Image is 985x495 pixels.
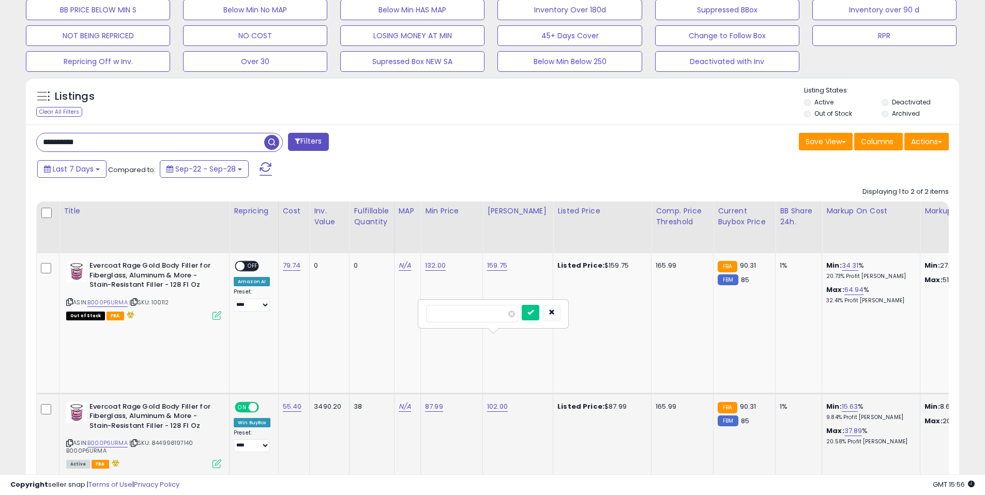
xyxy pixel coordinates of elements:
[557,401,604,411] b: Listed Price:
[822,202,920,253] th: The percentage added to the cost of goods (COGS) that forms the calculator for Min & Max prices.
[283,260,301,271] a: 79.74
[183,25,327,46] button: NO COST
[107,312,124,320] span: FBA
[89,261,215,292] b: Evercoat Rage Gold Body Filler for Fiberglass, Aluminum & More - Stain-Resistant Filler - 128 Fl Oz
[26,51,170,72] button: Repricing Off w Inv.
[557,206,647,216] div: Listed Price
[826,261,912,280] div: %
[925,275,943,285] strong: Max:
[66,402,221,468] div: ASIN:
[10,479,48,489] strong: Copyright
[718,402,737,413] small: FBA
[66,402,87,423] img: 41j9PcqS-rL._SL40_.jpg
[314,402,341,411] div: 3490.20
[66,439,193,454] span: | SKU: 844998197140 B000P6URMA
[656,206,709,227] div: Comp. Price Threshold
[160,160,249,178] button: Sep-22 - Sep-28
[10,480,179,490] div: seller snap | |
[109,459,120,467] i: hazardous material
[245,262,261,271] span: OFF
[925,401,940,411] strong: Min:
[425,206,478,216] div: Min Price
[283,206,306,216] div: Cost
[487,401,508,412] a: 102.00
[314,261,341,270] div: 0
[904,133,949,150] button: Actions
[826,206,916,216] div: Markup on Cost
[740,260,756,270] span: 90.31
[862,187,949,197] div: Displaying 1 to 2 of 2 items
[66,261,87,282] img: 41j9PcqS-rL._SL40_.jpg
[234,418,270,427] div: Win BuyBox
[399,206,416,216] div: MAP
[814,109,852,118] label: Out of Stock
[812,25,957,46] button: RPR
[283,401,302,412] a: 55.40
[134,479,179,489] a: Privacy Policy
[354,206,389,227] div: Fulfillable Quantity
[741,416,749,426] span: 85
[844,285,864,295] a: 64.94
[826,426,844,436] b: Max:
[340,25,484,46] button: LOSING MONEY AT MIN
[655,25,799,46] button: Change to Follow Box
[314,206,345,227] div: Inv. value
[718,206,771,227] div: Current Buybox Price
[234,288,270,312] div: Preset:
[53,164,94,174] span: Last 7 Days
[656,402,705,411] div: 165.99
[799,133,853,150] button: Save View
[557,260,604,270] b: Listed Price:
[487,206,549,216] div: [PERSON_NAME]
[655,51,799,72] button: Deactivated with Inv
[892,109,920,118] label: Archived
[826,285,912,304] div: %
[399,260,411,271] a: N/A
[87,298,128,307] a: B000P6URMA
[37,160,107,178] button: Last 7 Days
[557,261,643,270] div: $159.75
[108,165,156,175] span: Compared to:
[129,298,169,306] span: | SKU: 100112
[804,86,959,96] p: Listing States:
[354,402,386,411] div: 38
[66,460,90,469] span: All listings currently available for purchase on Amazon
[656,261,705,270] div: 165.99
[718,274,738,285] small: FBM
[425,401,443,412] a: 87.99
[925,416,943,426] strong: Max:
[497,25,642,46] button: 45+ Days Cover
[826,260,842,270] b: Min:
[257,403,274,411] span: OFF
[124,311,135,318] i: hazardous material
[234,206,274,216] div: Repricing
[487,260,507,271] a: 159.75
[64,206,225,216] div: Title
[826,297,912,304] p: 32.41% Profit [PERSON_NAME]
[814,98,834,106] label: Active
[718,261,737,272] small: FBA
[557,402,643,411] div: $87.99
[55,89,95,104] h5: Listings
[826,402,912,421] div: %
[854,133,903,150] button: Columns
[399,401,411,412] a: N/A
[780,206,817,227] div: BB Share 24h.
[87,439,128,447] a: B000P6URMA
[66,312,105,320] span: All listings that are currently out of stock and unavailable for purchase on Amazon
[354,261,386,270] div: 0
[842,260,859,271] a: 34.31
[842,401,858,412] a: 15.63
[425,260,446,271] a: 132.00
[933,479,975,489] span: 2025-10-6 15:56 GMT
[340,51,484,72] button: Supressed Box NEW SA
[826,401,842,411] b: Min:
[741,275,749,285] span: 85
[780,261,814,270] div: 1%
[892,98,931,106] label: Deactivated
[826,414,912,421] p: 9.84% Profit [PERSON_NAME]
[780,402,814,411] div: 1%
[826,285,844,295] b: Max:
[718,415,738,426] small: FBM
[826,438,912,445] p: 20.58% Profit [PERSON_NAME]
